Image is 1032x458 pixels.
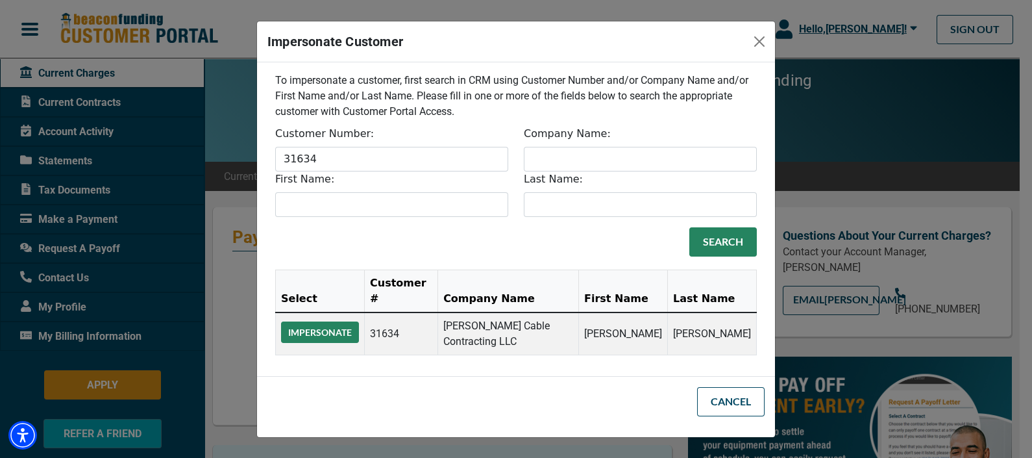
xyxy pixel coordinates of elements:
[281,322,359,343] button: Impersonate
[365,270,438,312] th: Customer #
[267,32,403,51] h5: Impersonate Customer
[8,421,37,450] div: Accessibility Menu
[578,270,667,312] th: First Name
[370,326,432,342] p: 31634
[697,387,765,416] button: Cancel
[689,227,757,257] button: Search
[584,326,662,342] p: [PERSON_NAME]
[275,126,374,142] label: Customer Number:
[524,172,583,187] label: Last Name:
[524,126,611,142] label: Company Name:
[438,270,579,312] th: Company Name
[443,318,573,350] p: [PERSON_NAME] Cable Contracting LLC
[667,270,756,312] th: Last Name
[275,172,334,187] label: First Name:
[749,31,770,52] button: Close
[276,270,365,312] th: Select
[275,73,757,120] p: To impersonate a customer, first search in CRM using Customer Number and/or Company Name and/or F...
[673,326,751,342] p: [PERSON_NAME]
